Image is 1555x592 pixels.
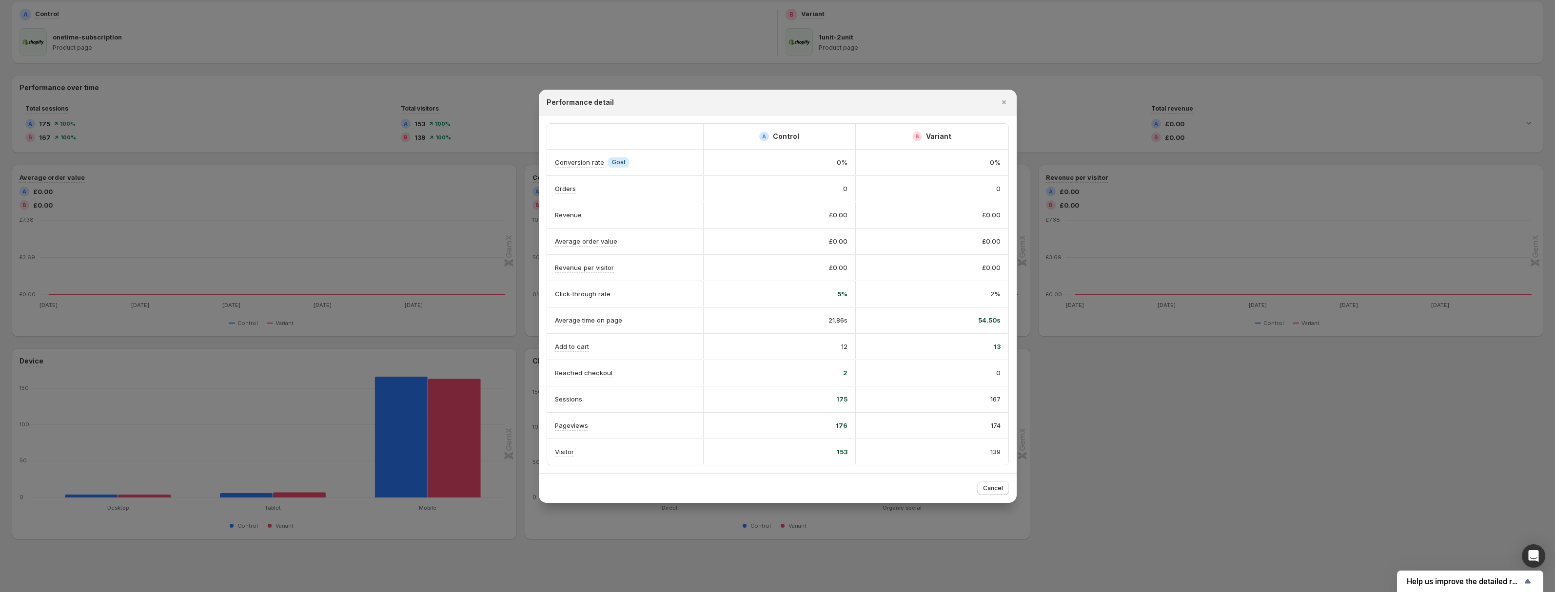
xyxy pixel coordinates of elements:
span: 54.50s [978,315,1001,325]
span: Cancel [983,484,1003,492]
h2: Variant [926,132,951,141]
p: Conversion rate [555,157,604,167]
p: Revenue per visitor [555,263,614,272]
div: Open Intercom Messenger [1522,544,1545,568]
p: Average order value [555,236,617,246]
span: £0.00 [829,210,847,220]
p: Add to cart [555,342,589,351]
p: Orders [555,184,576,193]
span: 0 [996,368,1001,378]
span: 2 [843,368,847,378]
span: 12 [841,342,847,351]
p: Visitor [555,447,574,457]
button: Show survey - Help us improve the detailed report for A/B campaigns [1407,575,1534,587]
span: 21.86s [828,315,847,325]
span: 13 [994,342,1001,351]
span: 0 [996,184,1001,193]
h2: A [762,134,766,139]
span: 139 [990,447,1001,457]
p: Revenue [555,210,582,220]
span: 0% [990,157,1001,167]
span: 175 [836,394,847,404]
span: 167 [990,394,1001,404]
h2: B [915,134,919,139]
p: Average time on page [555,315,622,325]
span: Goal [612,158,625,166]
span: 176 [836,420,847,430]
span: 0% [837,157,847,167]
span: £0.00 [982,263,1001,272]
span: 2% [990,289,1001,299]
span: 0 [843,184,847,193]
button: Cancel [977,481,1009,495]
p: Sessions [555,394,582,404]
p: Pageviews [555,420,588,430]
span: £0.00 [829,236,847,246]
h2: Performance detail [547,97,614,107]
span: £0.00 [982,236,1001,246]
h2: Control [773,132,799,141]
p: Reached checkout [555,368,613,378]
span: 153 [837,447,847,457]
span: 5% [837,289,847,299]
span: £0.00 [982,210,1001,220]
span: £0.00 [829,263,847,272]
span: Help us improve the detailed report for A/B campaigns [1407,577,1522,586]
p: Click-through rate [555,289,610,299]
button: Close [997,95,1011,109]
span: 174 [991,420,1001,430]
